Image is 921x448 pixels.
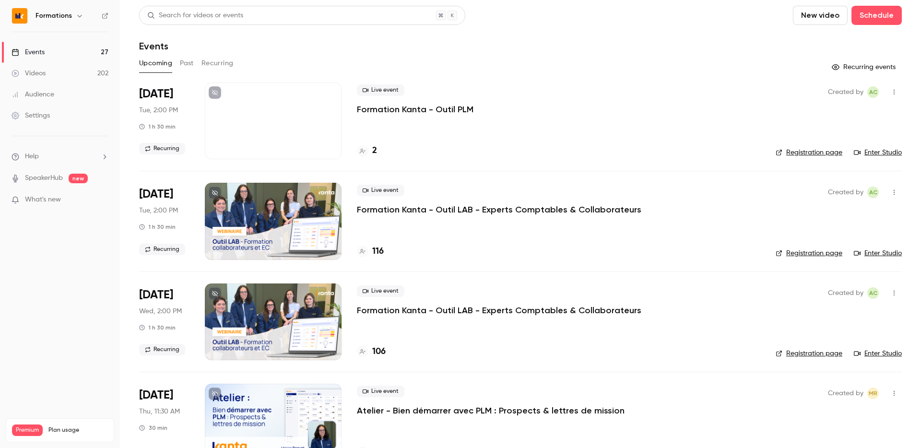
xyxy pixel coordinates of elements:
[867,287,879,299] span: Anaïs Cachelou
[869,287,877,299] span: AC
[25,195,61,205] span: What's new
[357,84,404,96] span: Live event
[828,187,863,198] span: Created by
[139,83,189,159] div: Sep 9 Tue, 2:00 PM (Europe/Paris)
[139,143,185,154] span: Recurring
[12,424,43,436] span: Premium
[139,106,178,115] span: Tue, 2:00 PM
[25,173,63,183] a: SpeakerHub
[12,90,54,99] div: Audience
[854,148,902,157] a: Enter Studio
[12,8,27,24] img: Formations
[357,245,384,258] a: 116
[867,187,879,198] span: Anaïs Cachelou
[869,388,877,399] span: MR
[139,244,185,255] span: Recurring
[139,223,176,231] div: 1 h 30 min
[139,407,180,416] span: Thu, 11:30 AM
[357,104,473,115] a: Formation Kanta - Outil PLM
[180,56,194,71] button: Past
[139,283,189,360] div: Sep 10 Wed, 2:00 PM (Europe/Paris)
[357,204,641,215] a: Formation Kanta - Outil LAB - Experts Comptables & Collaborateurs
[139,424,167,432] div: 30 min
[869,86,877,98] span: AC
[854,248,902,258] a: Enter Studio
[357,305,641,316] a: Formation Kanta - Outil LAB - Experts Comptables & Collaborateurs
[372,345,386,358] h4: 106
[139,187,173,202] span: [DATE]
[827,59,902,75] button: Recurring events
[776,349,842,358] a: Registration page
[201,56,234,71] button: Recurring
[25,152,39,162] span: Help
[828,86,863,98] span: Created by
[139,344,185,355] span: Recurring
[35,11,72,21] h6: Formations
[139,388,173,403] span: [DATE]
[869,187,877,198] span: AC
[828,388,863,399] span: Created by
[97,196,108,204] iframe: Noticeable Trigger
[357,386,404,397] span: Live event
[793,6,848,25] button: New video
[357,285,404,297] span: Live event
[139,324,176,331] div: 1 h 30 min
[139,40,168,52] h1: Events
[69,174,88,183] span: new
[357,144,377,157] a: 2
[372,144,377,157] h4: 2
[139,307,182,316] span: Wed, 2:00 PM
[139,56,172,71] button: Upcoming
[776,248,842,258] a: Registration page
[357,185,404,196] span: Live event
[776,148,842,157] a: Registration page
[828,287,863,299] span: Created by
[851,6,902,25] button: Schedule
[12,47,45,57] div: Events
[867,388,879,399] span: Marion Roquet
[139,123,176,130] div: 1 h 30 min
[357,345,386,358] a: 106
[139,287,173,303] span: [DATE]
[147,11,243,21] div: Search for videos or events
[12,69,46,78] div: Videos
[48,426,108,434] span: Plan usage
[139,183,189,259] div: Sep 9 Tue, 2:00 PM (Europe/Paris)
[372,245,384,258] h4: 116
[139,206,178,215] span: Tue, 2:00 PM
[12,111,50,120] div: Settings
[867,86,879,98] span: Anaïs Cachelou
[357,405,625,416] a: Atelier - Bien démarrer avec PLM : Prospects & lettres de mission
[139,86,173,102] span: [DATE]
[12,152,108,162] li: help-dropdown-opener
[854,349,902,358] a: Enter Studio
